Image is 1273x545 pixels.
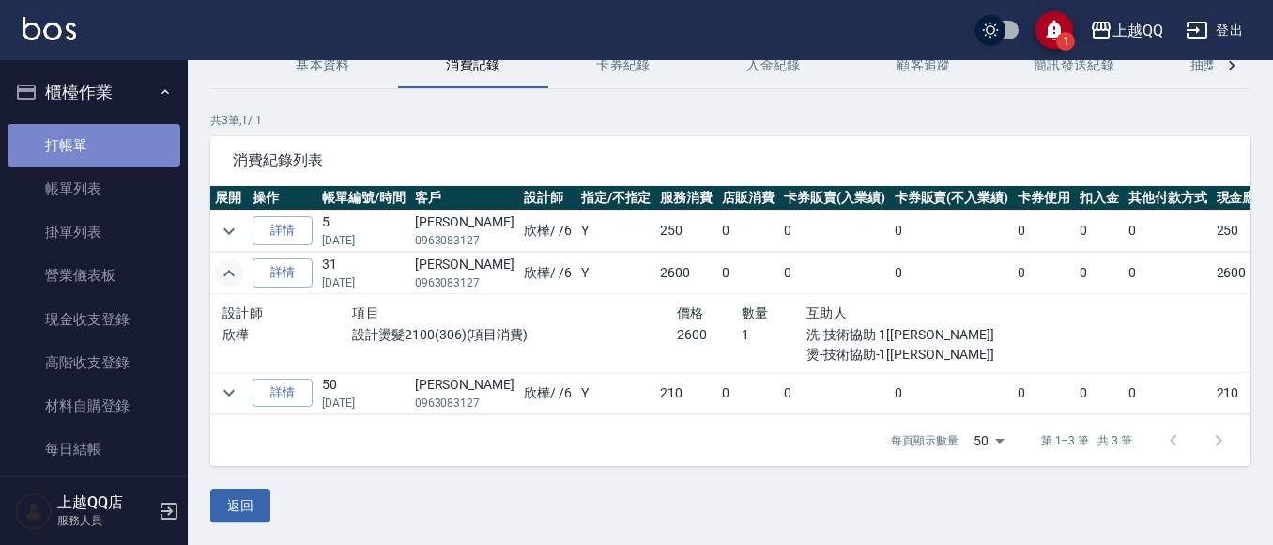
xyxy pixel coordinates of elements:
[717,186,779,210] th: 店販消費
[8,341,180,384] a: 高階收支登錄
[415,232,514,249] p: 0963083127
[233,151,1228,170] span: 消費紀錄列表
[222,325,352,345] p: 欣樺
[966,415,1011,466] div: 50
[57,512,153,529] p: 服務人員
[1178,13,1250,48] button: 登出
[890,210,1014,252] td: 0
[1041,432,1132,449] p: 第 1–3 筆 共 3 筆
[890,186,1014,210] th: 卡券販賣(不入業績)
[1075,372,1124,413] td: 0
[8,167,180,210] a: 帳單列表
[779,253,890,294] td: 0
[410,186,519,210] th: 客戶
[8,124,180,167] a: 打帳單
[677,325,742,345] p: 2600
[215,217,243,245] button: expand row
[891,432,959,449] p: 每頁顯示數量
[222,305,263,320] span: 設計師
[1013,186,1075,210] th: 卡券使用
[410,372,519,413] td: [PERSON_NAME]
[8,210,180,254] a: 掛單列表
[1056,32,1075,51] span: 1
[210,489,270,523] button: 返回
[317,210,410,252] td: 5
[215,379,243,407] button: expand row
[1124,253,1212,294] td: 0
[8,254,180,297] a: 營業儀表板
[890,253,1014,294] td: 0
[352,305,379,320] span: 項目
[779,372,890,413] td: 0
[1082,11,1171,50] button: 上越QQ
[8,384,180,428] a: 材料自購登錄
[410,253,519,294] td: [PERSON_NAME]
[23,17,76,40] img: Logo
[322,232,406,249] p: [DATE]
[1112,19,1163,42] div: 上越QQ
[519,372,576,413] td: 欣樺 / /6
[8,472,180,515] a: 排班表
[576,253,656,294] td: Y
[1013,210,1075,252] td: 0
[890,372,1014,413] td: 0
[806,345,1001,365] p: 燙-技術協助-1[[PERSON_NAME]]
[717,253,779,294] td: 0
[1075,210,1124,252] td: 0
[398,43,548,88] button: 消費記錄
[576,210,656,252] td: Y
[717,372,779,413] td: 0
[317,186,410,210] th: 帳單編號/時間
[576,372,656,413] td: Y
[655,372,717,413] td: 210
[779,210,890,252] td: 0
[519,253,576,294] td: 欣樺 / /6
[806,305,847,320] span: 互助人
[248,43,398,88] button: 基本資料
[1075,186,1124,210] th: 扣入金
[655,210,717,252] td: 250
[548,43,698,88] button: 卡券紀錄
[717,210,779,252] td: 0
[15,492,53,530] img: Person
[1013,253,1075,294] td: 0
[215,259,243,288] button: expand row
[322,395,406,412] p: [DATE]
[1124,186,1212,210] th: 其他付款方式
[8,68,180,117] button: 櫃檯作業
[519,186,576,210] th: 設計師
[8,298,180,341] a: 現金收支登錄
[677,305,704,320] span: 價格
[317,372,410,413] td: 50
[655,253,717,294] td: 2600
[253,216,313,245] a: 詳情
[576,186,656,210] th: 指定/不指定
[742,305,769,320] span: 數量
[415,274,514,291] p: 0963083127
[415,395,514,412] p: 0963083127
[742,325,806,345] p: 1
[57,493,153,512] h5: 上越QQ店
[410,210,519,252] td: [PERSON_NAME]
[698,43,849,88] button: 入金紀錄
[317,253,410,294] td: 31
[1035,11,1073,49] button: save
[210,112,1250,129] p: 共 3 筆, 1 / 1
[1013,372,1075,413] td: 0
[210,186,248,210] th: 展開
[253,379,313,408] a: 詳情
[849,43,999,88] button: 顧客追蹤
[999,43,1149,88] button: 簡訊發送紀錄
[1124,210,1212,252] td: 0
[352,325,676,345] p: 設計燙髮2100(306)(項目消費)
[322,274,406,291] p: [DATE]
[519,210,576,252] td: 欣樺 / /6
[779,186,890,210] th: 卡券販賣(入業績)
[1075,253,1124,294] td: 0
[655,186,717,210] th: 服務消費
[248,186,317,210] th: 操作
[1124,372,1212,413] td: 0
[253,258,313,288] a: 詳情
[806,325,1001,345] p: 洗-技術協助-1[[PERSON_NAME]]
[8,428,180,471] a: 每日結帳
